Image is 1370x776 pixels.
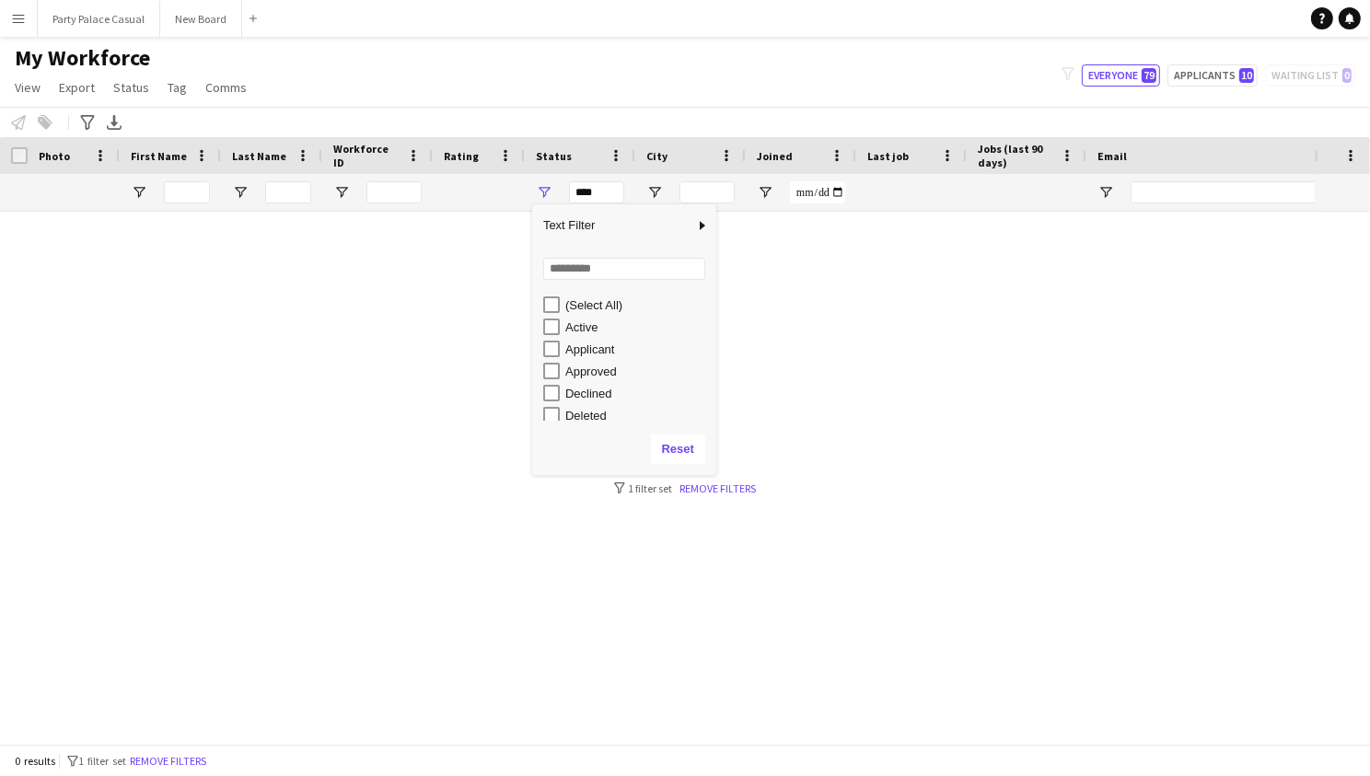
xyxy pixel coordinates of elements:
span: 10 [1239,68,1254,83]
span: My Workforce [15,44,150,72]
div: Declined [565,387,711,400]
span: Comms [205,79,247,96]
div: Applicant [565,342,711,356]
div: Active [565,320,711,334]
a: Comms [198,75,254,99]
div: Approved [565,365,711,378]
a: Export [52,75,102,99]
span: 79 [1142,68,1156,83]
div: 1 filter set [614,481,757,495]
button: Reset [651,434,705,464]
a: View [7,75,48,99]
span: Jobs (last 90 days) [978,142,1053,169]
span: Export [59,79,95,96]
div: Column Filter [532,204,716,475]
span: Joined [757,149,793,163]
span: Status [536,149,572,163]
div: (Select All) [565,298,711,312]
span: Tag [168,79,187,96]
span: Email [1097,149,1127,163]
a: Tag [160,75,194,99]
a: Remove filters [680,481,757,495]
input: Joined Filter Input [790,181,845,203]
button: Open Filter Menu [1097,184,1114,201]
button: Open Filter Menu [131,184,147,201]
span: View [15,79,41,96]
button: Party Palace Casual [38,1,160,37]
span: Last job [867,149,909,163]
button: Everyone79 [1082,64,1160,87]
a: Status [106,75,157,99]
button: Open Filter Menu [333,184,350,201]
input: Last Name Filter Input [265,181,311,203]
button: Applicants10 [1167,64,1258,87]
span: Status [113,79,149,96]
span: City [646,149,668,163]
input: Workforce ID Filter Input [366,181,422,203]
span: Photo [39,149,70,163]
button: Open Filter Menu [646,184,663,201]
span: Text Filter [532,210,694,241]
input: First Name Filter Input [164,181,210,203]
input: City Filter Input [679,181,735,203]
div: Deleted [565,409,711,423]
app-action-btn: Export XLSX [103,111,125,133]
button: Open Filter Menu [536,184,552,201]
button: Open Filter Menu [757,184,773,201]
app-action-btn: Advanced filters [76,111,99,133]
button: Remove filters [126,751,210,771]
div: Filter List [532,294,716,537]
span: Rating [444,149,479,163]
span: First Name [131,149,187,163]
span: Last Name [232,149,286,163]
span: 1 filter set [78,754,126,768]
button: Open Filter Menu [232,184,249,201]
button: New Board [160,1,242,37]
span: Workforce ID [333,142,400,169]
input: Search filter values [543,258,705,280]
input: Column with Header Selection [11,147,28,164]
